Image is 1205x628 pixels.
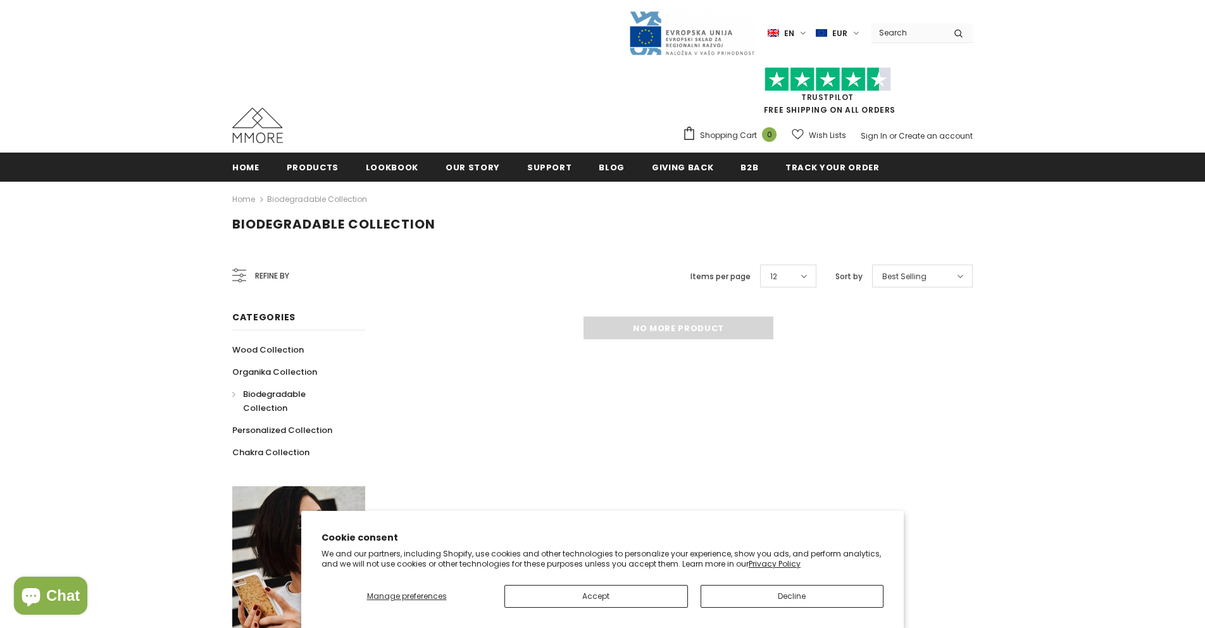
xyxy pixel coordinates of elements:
[765,67,891,92] img: Trust Pilot Stars
[871,23,944,42] input: Search Site
[861,130,887,141] a: Sign In
[652,161,713,173] span: Giving back
[287,161,339,173] span: Products
[504,585,688,608] button: Accept
[232,215,435,233] span: Biodegradable Collection
[322,585,492,608] button: Manage preferences
[366,161,418,173] span: Lookbook
[287,153,339,181] a: Products
[835,270,863,283] label: Sort by
[768,28,779,39] img: i-lang-1.png
[446,153,500,181] a: Our Story
[682,73,973,115] span: FREE SHIPPING ON ALL ORDERS
[232,192,255,207] a: Home
[232,108,283,143] img: MMORE Cases
[232,441,309,463] a: Chakra Collection
[784,27,794,40] span: en
[322,549,883,568] p: We and our partners, including Shopify, use cookies and other technologies to personalize your ex...
[232,311,296,323] span: Categories
[809,129,846,142] span: Wish Lists
[527,161,572,173] span: support
[801,92,854,103] a: Trustpilot
[700,129,757,142] span: Shopping Cart
[267,194,367,204] a: Biodegradable Collection
[701,585,884,608] button: Decline
[232,446,309,458] span: Chakra Collection
[889,130,897,141] span: or
[527,153,572,181] a: support
[770,270,777,283] span: 12
[322,531,883,544] h2: Cookie consent
[652,153,713,181] a: Giving back
[446,161,500,173] span: Our Story
[690,270,751,283] label: Items per page
[832,27,847,40] span: EUR
[367,591,447,601] span: Manage preferences
[628,10,755,56] img: Javni Razpis
[740,153,758,181] a: B2B
[232,339,304,361] a: Wood Collection
[10,577,91,618] inbox-online-store-chat: Shopify online store chat
[599,153,625,181] a: Blog
[899,130,973,141] a: Create an account
[628,27,755,38] a: Javni Razpis
[785,153,879,181] a: Track your order
[232,424,332,436] span: Personalized Collection
[785,161,879,173] span: Track your order
[882,270,927,283] span: Best Selling
[232,383,351,419] a: Biodegradable Collection
[366,153,418,181] a: Lookbook
[232,366,317,378] span: Organika Collection
[792,124,846,146] a: Wish Lists
[232,344,304,356] span: Wood Collection
[232,361,317,383] a: Organika Collection
[599,161,625,173] span: Blog
[255,269,289,283] span: Refine by
[232,419,332,441] a: Personalized Collection
[232,153,259,181] a: Home
[682,126,783,145] a: Shopping Cart 0
[762,127,777,142] span: 0
[232,161,259,173] span: Home
[243,388,306,414] span: Biodegradable Collection
[749,558,801,569] a: Privacy Policy
[740,161,758,173] span: B2B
